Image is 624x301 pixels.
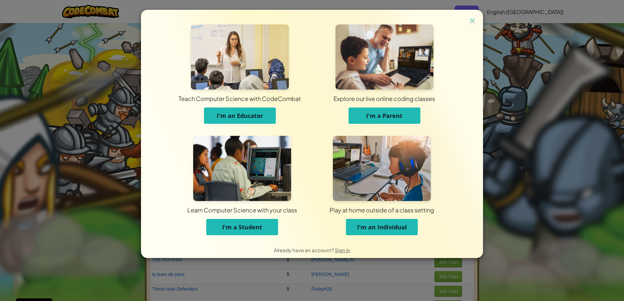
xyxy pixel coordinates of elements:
img: For Educators [191,24,289,90]
span: I'm a Parent [366,112,402,120]
button: I'm an Educator [204,107,276,124]
a: Sign in [335,247,350,253]
img: For Students [193,136,291,201]
img: close icon [468,16,476,26]
img: For Individuals [333,136,431,201]
div: Explore our live online coding classes [216,94,552,103]
span: I'm a Student [222,223,262,231]
span: I'm an Individual [357,223,407,231]
span: I'm an Educator [217,112,263,120]
div: Play at home outside of a class setting [221,206,542,214]
button: I'm a Student [206,219,278,235]
img: For Parents [335,24,433,90]
button: I'm a Parent [349,107,420,124]
span: Already have an account? [274,247,335,253]
button: I'm an Individual [346,219,418,235]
